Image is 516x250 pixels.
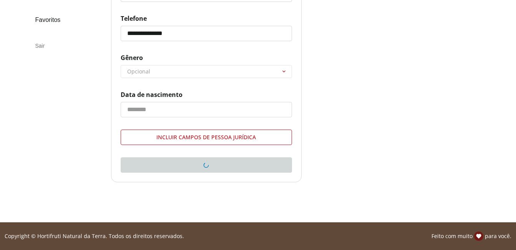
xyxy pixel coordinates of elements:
[5,232,184,240] p: Copyright © Hortifruti Natural da Terra. Todos os direitos reservados.
[474,232,483,241] img: amor
[121,26,292,41] input: Telefone
[121,130,292,145] button: Incluir campos de pessoa jurídica
[121,102,292,117] input: Data de nascimento
[121,90,292,99] span: Data de nascimento
[121,14,292,23] span: Telefone
[431,232,511,241] p: Feito com muito para você.
[28,10,105,30] a: Favoritos
[28,37,105,55] div: Sair
[121,53,292,62] span: Gênero
[3,232,513,241] div: Linha de sessão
